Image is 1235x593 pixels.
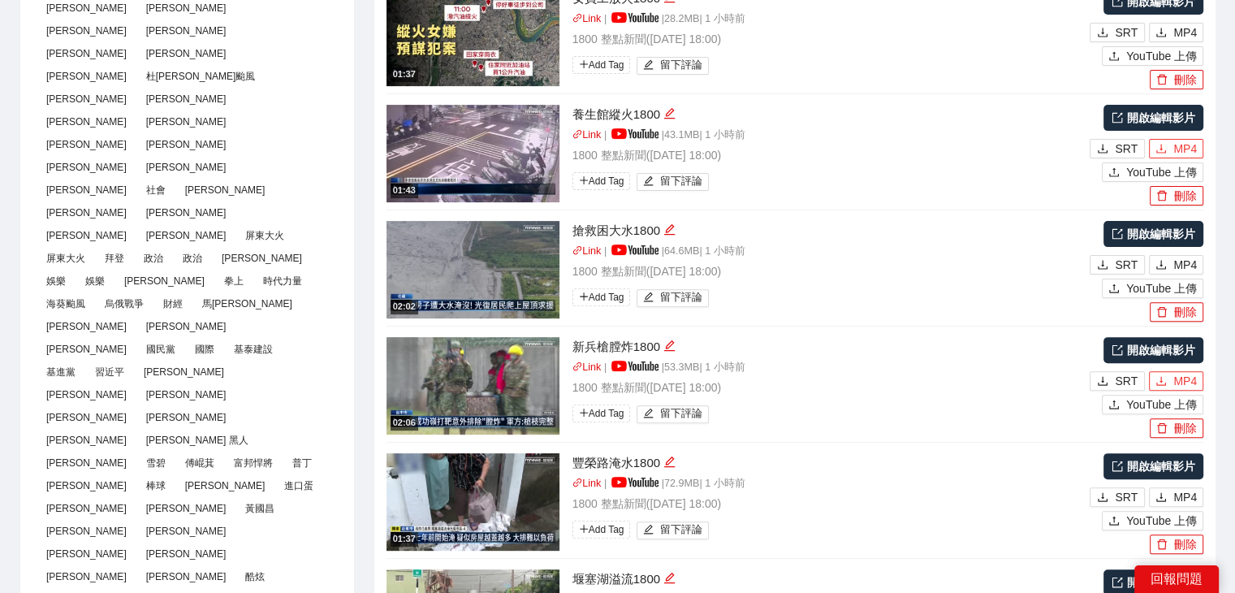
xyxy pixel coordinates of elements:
[611,477,659,487] img: yt_logo_rgb_light.a676ea31.png
[572,56,631,74] span: Add Tag
[572,128,1086,144] p: | | 43.1 MB | 1 小時前
[1126,47,1197,65] span: YouTube 上傳
[227,340,279,358] span: 基泰建設
[663,340,676,352] span: edit
[1103,221,1203,247] a: 開啟編輯影片
[643,524,654,536] span: edit
[1126,279,1197,297] span: YouTube 上傳
[227,454,279,472] span: 富邦悍將
[40,272,72,290] span: 娛樂
[572,521,631,539] span: Add Tag
[1090,139,1145,158] button: downloadSRT
[40,136,133,154] span: [PERSON_NAME]
[611,12,659,23] img: yt_logo_rgb_light.a676ea31.png
[140,113,233,131] span: [PERSON_NAME]
[1108,283,1120,296] span: upload
[1150,186,1203,206] button: delete刪除
[40,568,133,586] span: [PERSON_NAME]
[579,175,589,185] span: plus
[140,181,172,199] span: 社會
[1102,279,1203,298] button: uploadYouTube 上傳
[391,184,418,197] div: 01:43
[1150,302,1203,322] button: delete刪除
[391,416,418,430] div: 02:06
[572,478,602,489] a: linkLink
[1097,27,1108,40] span: download
[1155,491,1167,504] span: download
[572,361,583,372] span: link
[79,272,111,290] span: 娛樂
[1112,228,1123,240] span: export
[1126,163,1197,181] span: YouTube 上傳
[663,221,676,240] div: 編輯
[391,300,418,314] div: 02:02
[40,340,133,358] span: [PERSON_NAME]
[40,454,133,472] span: [PERSON_NAME]
[579,524,589,534] span: plus
[1115,256,1138,274] span: SRT
[643,175,654,188] span: edit
[1108,399,1120,412] span: upload
[1149,139,1203,158] button: downloadMP4
[179,477,272,495] span: [PERSON_NAME]
[257,272,309,290] span: 時代力量
[572,129,602,141] a: linkLink
[40,113,133,131] span: [PERSON_NAME]
[1173,24,1197,41] span: MP4
[663,223,676,236] span: edit
[611,361,659,371] img: yt_logo_rgb_light.a676ea31.png
[386,105,559,202] img: 8b817686-8d24-467f-a5ac-c99d0f5be146.jpg
[572,30,1086,48] p: 1800 整點新聞 ( [DATE] 18:00 )
[572,288,631,306] span: Add Tag
[239,227,291,245] span: 屏東大火
[1173,140,1197,158] span: MP4
[1155,259,1167,272] span: download
[1112,461,1123,472] span: export
[1173,488,1197,506] span: MP4
[572,337,1086,357] div: 新兵槍膛炸1800
[572,11,1086,28] p: | | 28.2 MB | 1 小時前
[40,158,133,176] span: [PERSON_NAME]
[1149,23,1203,42] button: downloadMP4
[386,221,559,318] img: fee997d7-c0fa-4f43-a1d6-359a8bac77c0.jpg
[40,295,92,313] span: 海葵颱風
[40,363,82,381] span: 基進黨
[1102,511,1203,530] button: uploadYouTube 上傳
[157,295,189,313] span: 財經
[1156,74,1168,87] span: delete
[579,408,589,418] span: plus
[1115,140,1138,158] span: SRT
[572,221,1086,240] div: 搶救困大水1800
[643,59,654,71] span: edit
[140,136,233,154] span: [PERSON_NAME]
[572,405,631,422] span: Add Tag
[1156,539,1168,552] span: delete
[140,522,233,540] span: [PERSON_NAME]
[572,361,602,373] a: linkLink
[40,181,133,199] span: [PERSON_NAME]
[637,405,709,423] button: edit留下評論
[40,545,133,563] span: [PERSON_NAME]
[572,478,583,488] span: link
[1150,418,1203,438] button: delete刪除
[1115,24,1138,41] span: SRT
[140,204,233,222] span: [PERSON_NAME]
[1102,395,1203,414] button: uploadYouTube 上傳
[637,57,709,75] button: edit留下評論
[140,158,233,176] span: [PERSON_NAME]
[1090,371,1145,391] button: downloadSRT
[140,67,262,85] span: 杜[PERSON_NAME]颱風
[1097,375,1108,388] span: download
[140,431,255,449] span: [PERSON_NAME] 黑人
[1149,255,1203,275] button: downloadMP4
[40,386,133,404] span: [PERSON_NAME]
[40,204,133,222] span: [PERSON_NAME]
[239,500,281,517] span: 黃國昌
[218,272,250,290] span: 拳上
[1126,396,1197,413] span: YouTube 上傳
[140,227,233,245] span: [PERSON_NAME]
[98,249,131,267] span: 拜登
[663,572,676,584] span: edit
[1134,565,1219,593] div: 回報問題
[179,454,221,472] span: 傅崐萁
